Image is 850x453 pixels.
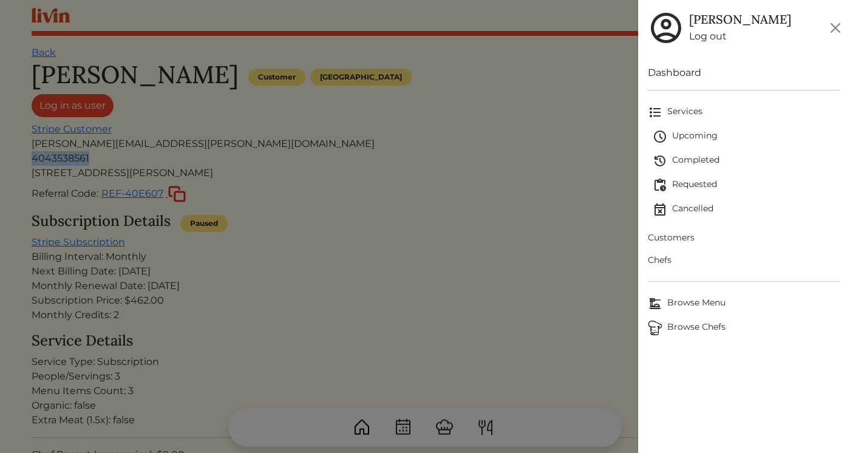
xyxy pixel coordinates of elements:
[653,154,667,168] img: history-2b446bceb7e0f53b931186bf4c1776ac458fe31ad3b688388ec82af02103cd45.svg
[648,100,840,124] a: Services
[653,178,667,192] img: pending_actions-fd19ce2ea80609cc4d7bbea353f93e2f363e46d0f816104e4e0650fdd7f915cf.svg
[689,12,791,27] h5: [PERSON_NAME]
[653,202,667,217] img: event_cancelled-67e280bd0a9e072c26133efab016668ee6d7272ad66fa3c7eb58af48b074a3a4.svg
[648,254,840,267] span: Chefs
[689,29,791,44] a: Log out
[653,124,840,149] a: Upcoming
[653,154,840,168] span: Completed
[648,296,662,311] img: Browse Menu
[653,129,667,144] img: schedule-fa401ccd6b27cf58db24c3bb5584b27dcd8bd24ae666a918e1c6b4ae8c451a22.svg
[653,178,840,192] span: Requested
[648,66,840,80] a: Dashboard
[648,291,840,316] a: Browse MenuBrowse Menu
[826,18,845,38] button: Close
[648,316,840,340] a: ChefsBrowse Chefs
[648,321,662,335] img: Browse Chefs
[648,296,840,311] span: Browse Menu
[648,321,840,335] span: Browse Chefs
[648,226,840,249] a: Customers
[648,10,684,46] img: user_account-e6e16d2ec92f44fc35f99ef0dc9cddf60790bfa021a6ecb1c896eb5d2907b31c.svg
[653,173,840,197] a: Requested
[648,231,840,244] span: Customers
[648,105,662,120] img: format_list_bulleted-ebc7f0161ee23162107b508e562e81cd567eeab2455044221954b09d19068e74.svg
[648,249,840,271] a: Chefs
[653,129,840,144] span: Upcoming
[653,149,840,173] a: Completed
[653,202,840,217] span: Cancelled
[648,105,840,120] span: Services
[653,197,840,222] a: Cancelled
